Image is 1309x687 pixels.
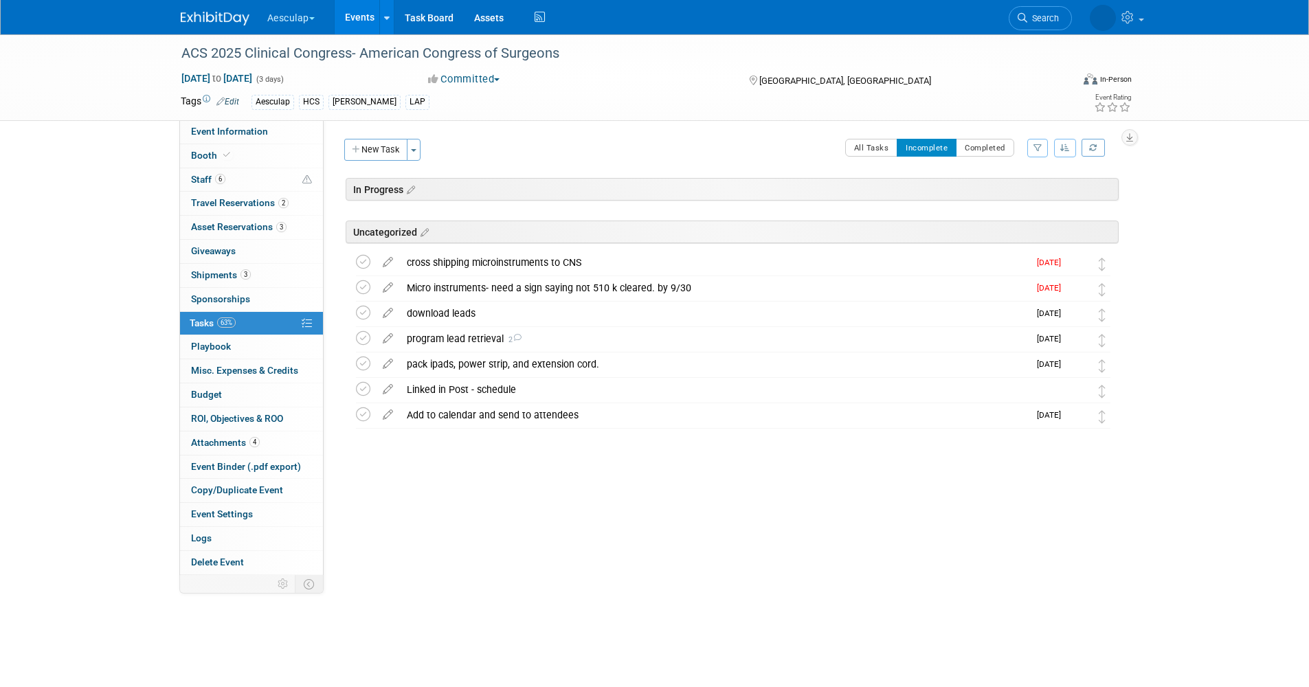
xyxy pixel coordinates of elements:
a: Logs [180,527,323,550]
span: 3 [276,222,287,232]
span: Travel Reservations [191,197,289,208]
button: New Task [344,139,407,161]
a: Edit [216,97,239,106]
span: Booth [191,150,233,161]
i: Move task [1099,334,1106,347]
a: Asset Reservations3 [180,216,323,239]
a: Travel Reservations2 [180,192,323,215]
div: Micro instruments- need a sign saying not 510 k cleared. by 9/30 [400,276,1029,300]
a: Misc. Expenses & Credits [180,359,323,383]
a: edit [376,358,400,370]
span: Logs [191,532,212,543]
span: 6 [215,174,225,184]
span: Misc. Expenses & Credits [191,365,298,376]
span: Sponsorships [191,293,250,304]
button: All Tasks [845,139,898,157]
span: Attachments [191,437,260,448]
span: Search [1027,13,1059,23]
span: Staff [191,174,225,185]
span: [DATE] [1037,334,1068,343]
span: 2 [504,335,522,344]
button: Completed [956,139,1014,157]
a: Refresh [1082,139,1105,157]
span: Shipments [191,269,251,280]
span: [DATE] [1037,283,1068,293]
span: [DATE] [1037,410,1068,420]
span: Tasks [190,317,236,328]
span: [GEOGRAPHIC_DATA], [GEOGRAPHIC_DATA] [759,76,931,86]
a: Shipments3 [180,264,323,287]
div: ACS 2025 Clinical Congress- American Congress of Surgeons [177,41,1051,66]
i: Move task [1099,359,1106,372]
td: Personalize Event Tab Strip [271,575,295,593]
a: Staff6 [180,168,323,192]
a: edit [376,256,400,269]
div: Uncategorized [346,221,1119,243]
i: Move task [1099,385,1106,398]
a: edit [376,282,400,294]
div: In Progress [346,178,1119,201]
span: Potential Scheduling Conflict -- at least one attendee is tagged in another overlapping event. [302,174,312,186]
div: [PERSON_NAME] [328,95,401,109]
img: Linda Zeller [1068,357,1086,374]
div: Linked in Post - schedule [400,378,1040,401]
span: [DATE] [1037,258,1068,267]
div: Event Rating [1094,94,1131,101]
a: edit [376,307,400,319]
img: Linda Zeller [1068,382,1086,400]
div: Aesculap [251,95,294,109]
a: Sponsorships [180,288,323,311]
i: Booth reservation complete [223,151,230,159]
span: [DATE] [DATE] [181,72,253,85]
span: Event Binder (.pdf export) [191,461,301,472]
a: Giveaways [180,240,323,263]
img: Format-Inperson.png [1084,74,1097,85]
span: 4 [249,437,260,447]
span: Playbook [191,341,231,352]
div: In-Person [1099,74,1132,85]
a: Edit sections [417,225,429,238]
span: [DATE] [1037,359,1068,369]
span: ROI, Objectives & ROO [191,413,283,424]
span: Asset Reservations [191,221,287,232]
a: edit [376,409,400,421]
span: Budget [191,389,222,400]
img: Linda Zeller [1068,255,1086,273]
span: to [210,73,223,84]
span: Event Settings [191,508,253,519]
div: HCS [299,95,324,109]
div: pack ipads, power strip, and extension cord. [400,352,1029,376]
span: Copy/Duplicate Event [191,484,283,495]
div: Add to calendar and send to attendees [400,403,1029,427]
i: Move task [1099,283,1106,296]
a: ROI, Objectives & ROO [180,407,323,431]
td: Toggle Event Tabs [295,575,323,593]
span: 63% [217,317,236,328]
a: Search [1009,6,1072,30]
img: Linda Zeller [1068,306,1086,324]
a: Event Settings [180,503,323,526]
span: (3 days) [255,75,284,84]
span: Event Information [191,126,268,137]
img: Linda Zeller [1068,280,1086,298]
a: Budget [180,383,323,407]
a: edit [376,383,400,396]
a: Event Binder (.pdf export) [180,455,323,479]
a: edit [376,333,400,345]
a: Attachments4 [180,431,323,455]
img: Linda Zeller [1090,5,1116,31]
span: [DATE] [1037,308,1068,318]
a: Copy/Duplicate Event [180,479,323,502]
a: Delete Event [180,551,323,574]
td: Tags [181,94,239,110]
a: Edit sections [403,182,415,196]
button: Incomplete [897,139,956,157]
button: Committed [423,72,505,87]
span: Delete Event [191,556,244,567]
div: cross shipping microinstruments to CNS [400,251,1029,274]
a: Booth [180,144,323,168]
div: download leads [400,302,1029,325]
a: Tasks63% [180,312,323,335]
span: Giveaways [191,245,236,256]
i: Move task [1099,410,1106,423]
